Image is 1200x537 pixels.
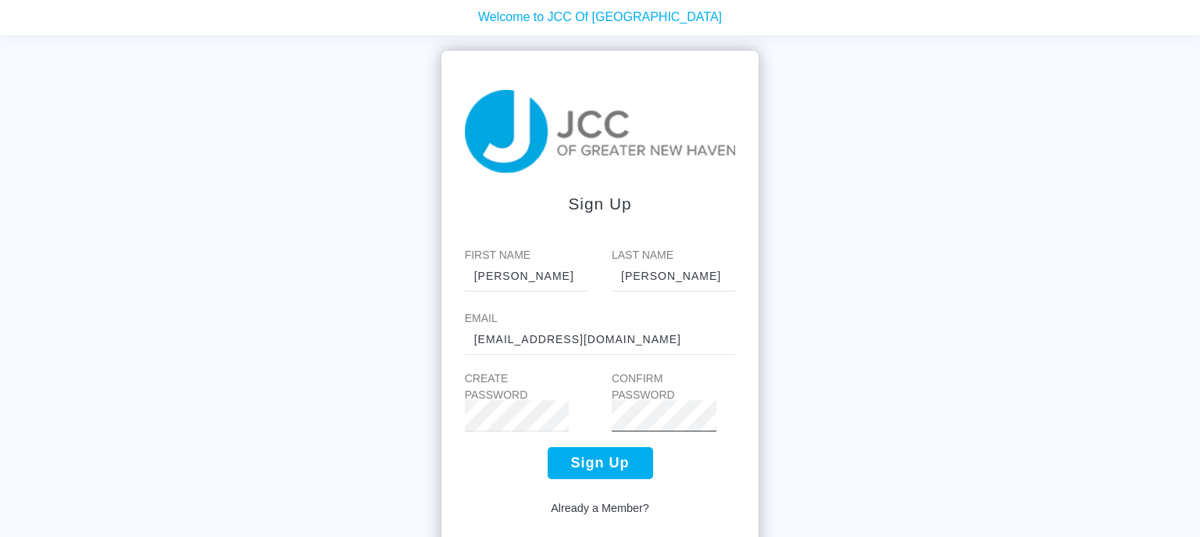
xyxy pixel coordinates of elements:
[465,90,736,174] img: taiji-logo.png
[465,247,588,263] label: First Name
[612,260,735,292] input: Smith
[12,3,1188,23] p: Welcome to JCC Of [GEOGRAPHIC_DATA]
[612,247,735,263] label: Last Name
[551,500,649,517] a: Already a Member?
[612,371,711,403] label: Confirm Password
[465,192,736,216] div: Sign up
[465,310,736,327] label: Email
[465,260,588,292] input: John
[465,324,736,355] input: johnny@email.com
[548,447,653,479] button: Sign Up
[465,371,564,403] label: Create Password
